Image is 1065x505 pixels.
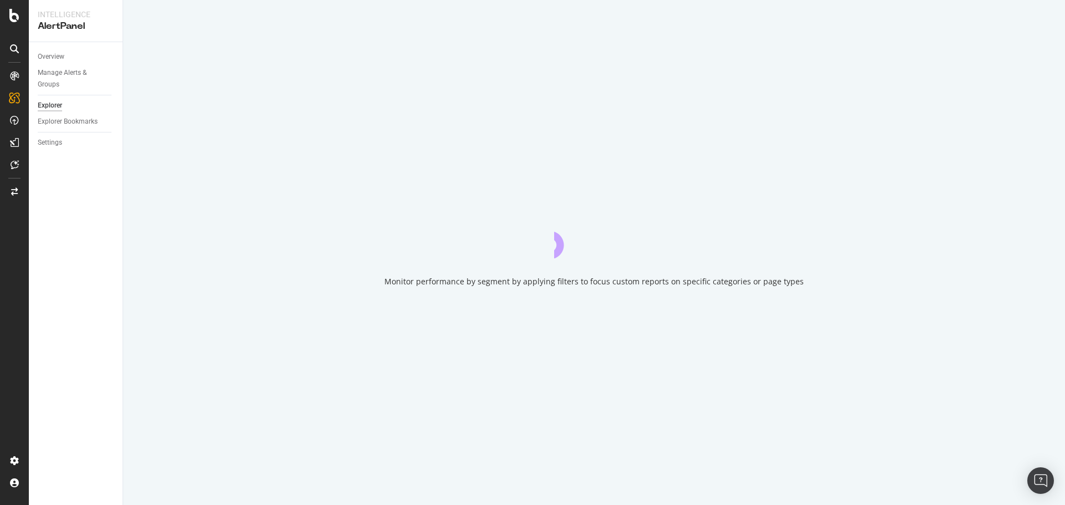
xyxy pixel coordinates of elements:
[38,100,62,111] div: Explorer
[554,218,634,258] div: animation
[38,116,98,127] div: Explorer Bookmarks
[38,67,104,90] div: Manage Alerts & Groups
[38,20,114,33] div: AlertPanel
[38,137,62,149] div: Settings
[384,276,804,287] div: Monitor performance by segment by applying filters to focus custom reports on specific categories...
[38,100,115,111] a: Explorer
[38,9,114,20] div: Intelligence
[38,67,115,90] a: Manage Alerts & Groups
[38,116,115,127] a: Explorer Bookmarks
[38,51,115,63] a: Overview
[38,51,64,63] div: Overview
[1027,467,1054,494] div: Open Intercom Messenger
[38,137,115,149] a: Settings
